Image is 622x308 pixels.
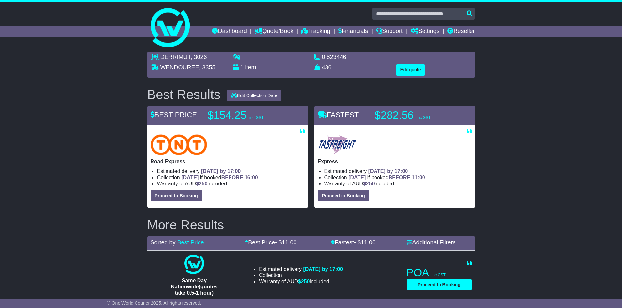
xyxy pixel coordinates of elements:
[301,279,310,284] span: 250
[322,54,346,60] span: 0.823446
[249,115,263,120] span: inc GST
[411,26,439,37] a: Settings
[196,181,208,186] span: $
[324,174,472,181] li: Collection
[407,266,472,279] p: POA
[318,190,369,201] button: Proceed to Booking
[245,175,258,180] span: 16:00
[157,168,305,174] li: Estimated delivery
[221,175,243,180] span: BEFORE
[157,174,305,181] li: Collection
[151,158,305,165] p: Road Express
[338,26,368,37] a: Financials
[259,278,343,285] li: Warranty of AUD included.
[171,278,217,296] span: Same Day Nationwide(quotes take 0.5-1 hour)
[208,109,289,122] p: $154.25
[354,239,375,246] span: - $
[348,175,366,180] span: [DATE]
[160,64,199,71] span: WENDOUREE
[324,168,472,174] li: Estimated delivery
[201,169,241,174] span: [DATE] by 17:00
[348,175,425,180] span: if booked
[227,90,281,101] button: Edit Collection Date
[447,26,475,37] a: Reseller
[375,109,456,122] p: $282.56
[181,175,258,180] span: if booked
[191,54,207,60] span: , 3026
[157,181,305,187] li: Warranty of AUD included.
[181,175,199,180] span: [DATE]
[184,255,204,274] img: One World Courier: Same Day Nationwide(quotes take 0.5-1 hour)
[245,239,296,246] a: Best Price- $11.00
[366,181,375,186] span: 250
[177,239,204,246] a: Best Price
[147,218,475,232] h2: More Results
[259,266,343,272] li: Estimated delivery
[389,175,410,180] span: BEFORE
[318,158,472,165] p: Express
[275,239,296,246] span: - $
[363,181,375,186] span: $
[318,134,357,155] img: Tasfreight: Express
[255,26,293,37] a: Quote/Book
[240,64,244,71] span: 1
[368,169,408,174] span: [DATE] by 17:00
[199,181,208,186] span: 250
[282,239,296,246] span: 11.00
[322,64,332,71] span: 436
[432,273,446,277] span: inc GST
[212,26,247,37] a: Dashboard
[298,279,310,284] span: $
[303,266,343,272] span: [DATE] by 17:00
[160,54,191,60] span: DERRIMUT
[301,26,330,37] a: Tracking
[407,239,456,246] a: Additional Filters
[144,87,224,102] div: Best Results
[318,111,359,119] span: FASTEST
[151,134,207,155] img: TNT Domestic: Road Express
[376,26,403,37] a: Support
[407,279,472,290] button: Proceed to Booking
[361,239,375,246] span: 11.00
[324,181,472,187] li: Warranty of AUD included.
[151,111,197,119] span: BEST PRICE
[412,175,425,180] span: 11:00
[259,272,343,278] li: Collection
[331,239,375,246] a: Fastest- $11.00
[151,239,176,246] span: Sorted by
[396,64,425,76] button: Edit quote
[199,64,215,71] span: , 3355
[151,190,202,201] button: Proceed to Booking
[417,115,431,120] span: inc GST
[245,64,256,71] span: item
[107,301,201,306] span: © One World Courier 2025. All rights reserved.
